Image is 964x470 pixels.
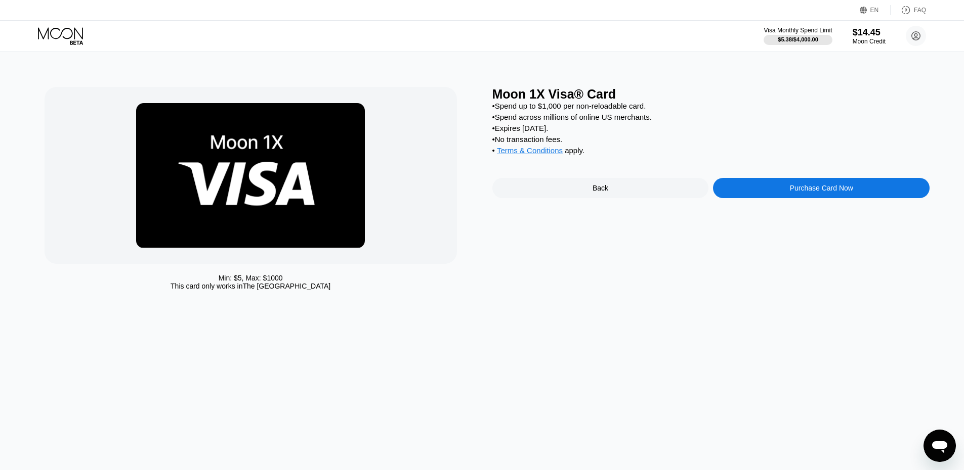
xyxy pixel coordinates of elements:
div: EN [860,5,891,15]
span: Terms & Conditions [497,146,563,155]
div: Back [593,184,608,192]
div: $5.38 / $4,000.00 [778,36,818,42]
div: Min: $ 5 , Max: $ 1000 [219,274,283,282]
div: $14.45Moon Credit [853,27,886,45]
div: Terms & Conditions [497,146,563,157]
div: Back [492,178,709,198]
div: FAQ [891,5,926,15]
div: Moon 1X Visa® Card [492,87,930,102]
div: FAQ [914,7,926,14]
div: • apply . [492,146,930,157]
div: Visa Monthly Spend Limit$5.38/$4,000.00 [764,27,832,45]
div: EN [870,7,879,14]
div: This card only works in The [GEOGRAPHIC_DATA] [171,282,330,290]
div: Moon Credit [853,38,886,45]
div: Purchase Card Now [790,184,853,192]
div: Purchase Card Now [713,178,930,198]
div: • Expires [DATE]. [492,124,930,132]
iframe: Button to launch messaging window, conversation in progress [924,430,956,462]
div: Visa Monthly Spend Limit [764,27,832,34]
div: • Spend across millions of online US merchants. [492,113,930,121]
div: • No transaction fees. [492,135,930,144]
div: $14.45 [853,27,886,38]
div: • Spend up to $1,000 per non-reloadable card. [492,102,930,110]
